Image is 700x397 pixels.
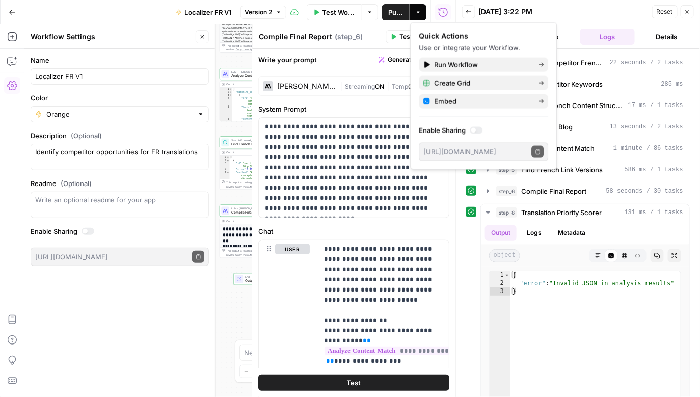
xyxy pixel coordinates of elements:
span: Analyze Content Match [231,73,283,78]
span: 13 seconds / 2 tasks [610,122,683,131]
div: 3 [490,287,510,296]
div: 1 [220,156,229,159]
span: Create Grid [434,78,530,88]
div: Output [226,219,283,223]
button: Test [259,375,450,391]
span: Analyze Content Match [521,143,595,153]
button: 586 ms / 1 tasks [481,162,689,178]
button: Reset [652,5,678,18]
label: Chat [259,226,450,236]
div: 6 [220,118,232,121]
label: Readme [31,178,209,189]
button: 285 ms [481,76,689,92]
span: Streaming [345,83,375,90]
span: Toggle code folding, rows 1 through 158 [229,88,232,91]
span: Copy the output [236,48,255,51]
span: Copy the output [236,185,255,188]
span: Reset [657,7,673,16]
span: LLM · [PERSON_NAME] 4 [231,206,284,210]
span: Toggle code folding, row 5 [227,171,229,174]
label: Color [31,93,209,103]
span: 0.0 [408,83,418,90]
div: This output is too large & has been abbreviated for review. to view the full content. [226,180,295,189]
div: Quick Actions [419,31,548,41]
textarea: Compile Final Report [259,32,333,42]
span: Localizer FR V1 [185,7,232,17]
button: Version 2 [240,6,286,19]
div: 5 [220,105,232,118]
span: (Optional) [61,178,92,189]
button: 58 seconds / 30 tasks [481,183,689,199]
span: Publish [388,7,403,17]
span: Test [400,32,413,41]
button: 22 seconds / 2 tasks [481,55,689,71]
button: Publish [382,4,410,20]
div: 2 [220,91,232,94]
button: 13 seconds / 2 tasks [481,119,689,135]
span: Toggle code folding, rows 1 through 7 [227,156,229,159]
span: Toggle code folding, rows 1 through 3 [504,271,510,279]
span: Run Workflow [434,60,530,70]
div: 1 [220,88,232,91]
span: Test Workflow [322,7,356,17]
div: 2 [490,279,510,287]
label: Enable Sharing [419,125,548,136]
button: 17 ms / 1 tasks [481,97,689,114]
span: Analyze French Content Structure [521,100,624,111]
div: 1 [490,271,510,279]
textarea: Identify competitor opportunities for FR translations [35,147,204,167]
span: Scrape Competitor French Blog [520,58,606,68]
span: 22 seconds / 2 tasks [610,58,683,67]
span: Toggle code folding, rows 3 through 16 [229,94,232,97]
button: Output [485,225,517,241]
span: Search Knowledge Base [231,138,284,142]
span: Output [245,278,279,283]
label: Enable Sharing [31,226,209,236]
div: Output [226,151,283,155]
input: Orange [46,109,193,119]
span: Find French Link Versions [231,142,284,147]
span: ON [375,83,384,90]
span: Temp [392,83,408,90]
span: Translation Priority Scorer [521,207,602,218]
label: Description [31,130,209,141]
span: Toggle code folding, rows 2 through 6 [227,159,229,162]
button: Metadata [552,225,591,241]
span: Get Competitor Keywords [521,79,603,89]
div: 4 [220,168,229,171]
label: Name [31,55,209,65]
div: This output is too large & has been abbreviated for review. to view the full content. [226,44,295,52]
span: step_5 [496,165,517,175]
div: Workflow Settings [31,32,193,42]
label: System Prompt [259,104,450,114]
div: 7 [220,121,232,130]
div: 3 [220,162,229,168]
div: 4 [220,97,232,106]
span: Compile Final Report [521,186,586,196]
span: Find French Link Versions [521,165,603,175]
span: object [489,249,520,262]
span: 17 ms / 1 tasks [628,101,683,110]
button: Localizer FR V1 [170,4,238,20]
span: Compile Final Report [231,210,284,215]
span: | [384,81,392,91]
button: user [276,244,310,254]
button: Details [639,29,694,45]
span: Toggle code folding, rows 2 through 157 [229,91,232,94]
span: Version 2 [245,8,273,17]
div: Write your prompt [253,49,456,70]
span: LLM · [PERSON_NAME] 4 [231,70,283,74]
span: Copy the output [236,253,255,256]
span: End [245,275,279,279]
span: step_8 [496,207,517,218]
div: 2 [220,159,229,162]
button: 131 ms / 1 tasks [481,204,689,221]
span: 58 seconds / 30 tasks [606,187,683,196]
button: Test Workflow [307,4,362,20]
button: Logs [580,29,635,45]
span: Generate with AI [388,55,437,64]
input: Untitled [35,71,204,82]
span: Embed [434,96,530,107]
button: Generate with AI [375,53,450,66]
span: 285 ms [661,80,683,89]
